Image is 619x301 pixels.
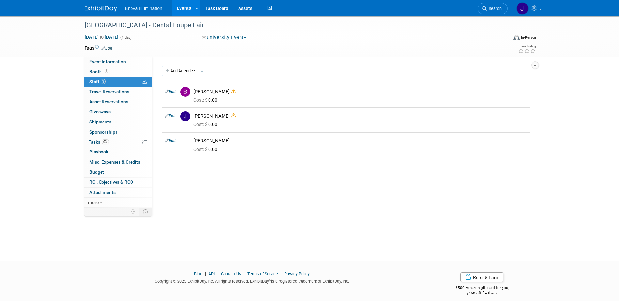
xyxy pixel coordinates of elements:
[518,45,536,48] div: Event Rating
[487,6,502,11] span: Search
[221,271,241,276] a: Contact Us
[84,198,152,208] a: more
[193,89,527,95] div: [PERSON_NAME]
[85,6,117,12] img: ExhibitDay
[84,87,152,97] a: Travel Reservations
[194,271,202,276] a: Blog
[85,45,112,51] td: Tags
[88,200,99,205] span: more
[89,89,129,94] span: Travel Reservations
[162,66,199,76] button: Add Attendee
[247,271,278,276] a: Terms of Service
[216,271,220,276] span: |
[231,89,236,94] i: Double-book Warning!
[84,188,152,197] a: Attachments
[83,20,498,31] div: [GEOGRAPHIC_DATA] - Dental Loupe Fair
[85,34,119,40] span: [DATE] [DATE]
[84,57,152,67] a: Event Information
[209,271,215,276] a: API
[84,107,152,117] a: Giveaways
[89,129,117,135] span: Sponsorships
[193,138,527,144] div: [PERSON_NAME]
[89,119,111,124] span: Shipments
[84,127,152,137] a: Sponsorships
[89,139,109,145] span: Tasks
[89,149,108,154] span: Playbook
[165,89,176,94] a: Edit
[89,79,106,84] span: Staff
[99,35,105,40] span: to
[142,79,147,85] span: Potential Scheduling Conflict -- at least one attendee is tagged in another overlapping event.
[89,59,126,64] span: Event Information
[103,69,110,74] span: Booth not reserved yet
[193,122,208,127] span: Cost: $
[84,137,152,147] a: Tasks0%
[125,6,162,11] span: Enova Illumination
[429,291,535,296] div: $150 off for them.
[521,35,536,40] div: In-Person
[165,138,176,143] a: Edit
[89,190,116,195] span: Attachments
[279,271,283,276] span: |
[165,114,176,118] a: Edit
[102,139,109,144] span: 0%
[84,117,152,127] a: Shipments
[139,208,152,216] td: Toggle Event Tabs
[101,46,112,50] a: Edit
[193,97,208,103] span: Cost: $
[89,179,133,185] span: ROI, Objectives & ROO
[460,272,503,282] a: Refer & Earn
[429,281,535,296] div: $500 Amazon gift card for you,
[478,3,508,14] a: Search
[84,147,152,157] a: Playbook
[84,77,152,87] a: Staff3
[180,111,190,121] img: J.jpg
[193,147,220,152] span: 0.00
[84,178,152,187] a: ROI, Objectives & ROO
[193,97,220,103] span: 0.00
[231,113,236,118] i: Double-book Warning!
[269,279,271,282] sup: ®
[469,34,536,44] div: Event Format
[128,208,139,216] td: Personalize Event Tab Strip
[203,271,208,276] span: |
[193,113,527,119] div: [PERSON_NAME]
[89,169,104,175] span: Budget
[89,109,111,114] span: Giveaways
[200,34,249,41] button: University Event
[84,157,152,167] a: Misc. Expenses & Credits
[89,69,110,74] span: Booth
[180,87,190,97] img: B.jpg
[513,35,520,40] img: Format-Inperson.png
[516,2,529,15] img: Janelle Tlusty
[85,277,420,284] div: Copyright © 2025 ExhibitDay, Inc. All rights reserved. ExhibitDay is a registered trademark of Ex...
[242,271,246,276] span: |
[84,67,152,77] a: Booth
[84,167,152,177] a: Budget
[193,122,220,127] span: 0.00
[89,99,128,104] span: Asset Reservations
[84,97,152,107] a: Asset Reservations
[89,159,140,165] span: Misc. Expenses & Credits
[101,79,106,84] span: 3
[193,147,208,152] span: Cost: $
[120,36,132,40] span: (1 day)
[284,271,310,276] a: Privacy Policy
